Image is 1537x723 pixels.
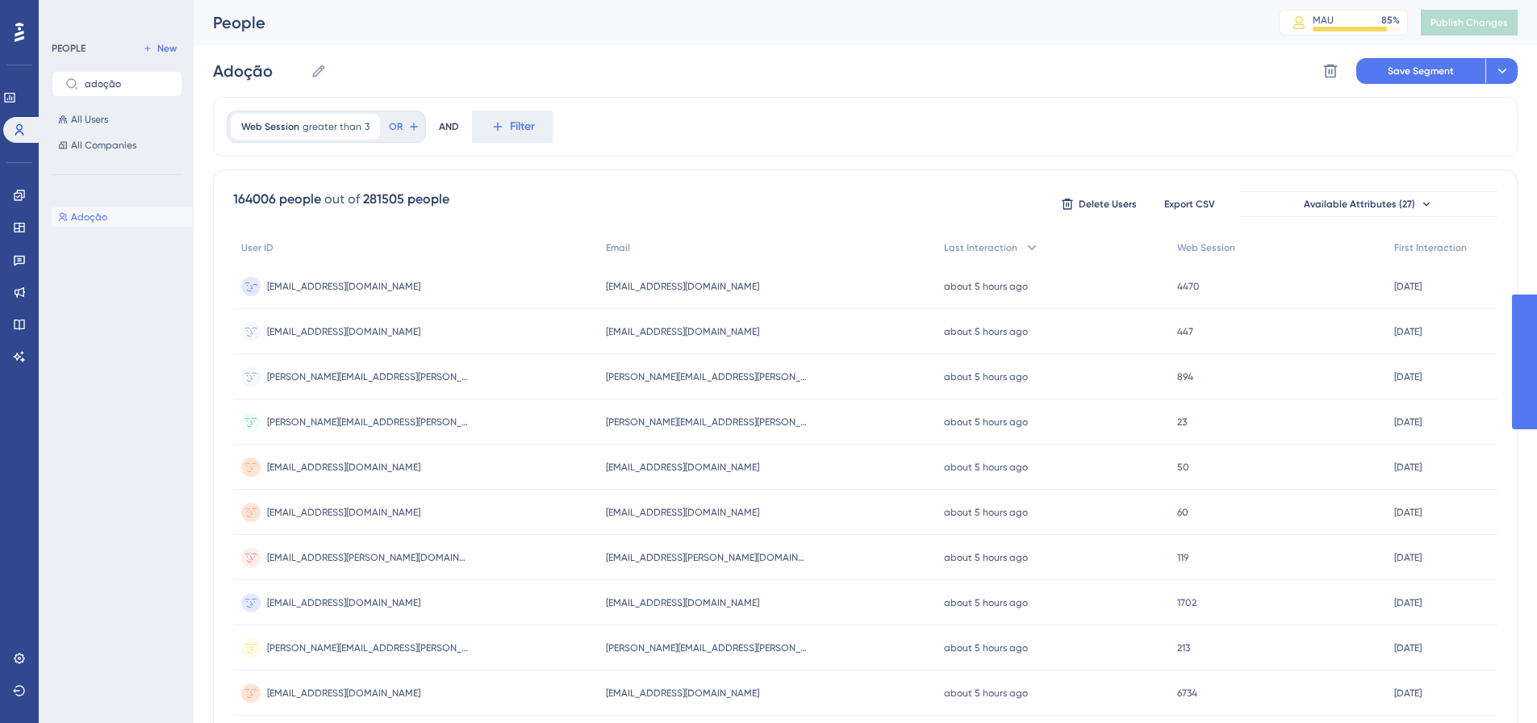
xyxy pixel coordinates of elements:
span: Web Session [1177,241,1235,254]
span: Export CSV [1164,198,1215,211]
span: New [157,42,177,55]
span: Email [606,241,630,254]
button: Available Attributes (27) [1239,191,1497,217]
span: [EMAIL_ADDRESS][DOMAIN_NAME] [606,461,759,474]
span: [PERSON_NAME][EMAIL_ADDRESS][PERSON_NAME][DOMAIN_NAME] [267,370,469,383]
span: 119 [1177,551,1188,564]
span: First Interaction [1394,241,1467,254]
button: All Companies [52,136,182,155]
span: greater than [303,120,361,133]
span: Filter [510,117,535,136]
span: [EMAIL_ADDRESS][PERSON_NAME][DOMAIN_NAME] [267,551,469,564]
span: [EMAIL_ADDRESS][DOMAIN_NAME] [606,280,759,293]
button: OR [386,114,422,140]
span: OR [389,120,403,133]
time: about 5 hours ago [944,687,1028,699]
div: out of [324,190,360,209]
span: [PERSON_NAME][EMAIL_ADDRESS][PERSON_NAME][DOMAIN_NAME] [267,416,469,428]
time: [DATE] [1394,416,1422,428]
span: Publish Changes [1430,16,1508,29]
span: [PERSON_NAME][EMAIL_ADDRESS][PERSON_NAME][DOMAIN_NAME] [606,416,808,428]
span: Available Attributes (27) [1304,198,1415,211]
span: 23 [1177,416,1187,428]
time: [DATE] [1394,371,1422,382]
span: [EMAIL_ADDRESS][DOMAIN_NAME] [267,461,420,474]
button: Publish Changes [1421,10,1518,36]
span: Web Session [241,120,299,133]
span: [EMAIL_ADDRESS][DOMAIN_NAME] [267,280,420,293]
time: about 5 hours ago [944,462,1028,473]
div: 281505 people [363,190,449,209]
span: [EMAIL_ADDRESS][DOMAIN_NAME] [267,506,420,519]
time: [DATE] [1394,597,1422,608]
span: Adoção [71,211,107,224]
button: New [137,39,182,58]
span: 1702 [1177,596,1197,609]
button: All Users [52,110,182,129]
time: about 5 hours ago [944,642,1028,654]
div: 164006 people [233,190,321,209]
time: [DATE] [1394,687,1422,699]
time: [DATE] [1394,326,1422,337]
span: 3 [365,120,370,133]
time: about 5 hours ago [944,507,1028,518]
button: Adoção [52,207,192,227]
span: 447 [1177,325,1193,338]
span: [PERSON_NAME][EMAIL_ADDRESS][PERSON_NAME][DOMAIN_NAME] [606,370,808,383]
span: [EMAIL_ADDRESS][DOMAIN_NAME] [606,325,759,338]
span: All Users [71,113,108,126]
span: 894 [1177,370,1193,383]
time: [DATE] [1394,462,1422,473]
span: All Companies [71,139,136,152]
span: 213 [1177,642,1190,654]
span: Save Segment [1388,65,1454,77]
div: People [213,11,1238,34]
span: [EMAIL_ADDRESS][DOMAIN_NAME] [267,687,420,700]
input: Search [85,78,169,90]
time: [DATE] [1394,642,1422,654]
input: Segment Name [213,60,304,82]
time: about 5 hours ago [944,326,1028,337]
button: Delete Users [1059,191,1139,217]
button: Export CSV [1149,191,1230,217]
button: Filter [472,111,553,143]
span: 6734 [1177,687,1197,700]
span: [EMAIL_ADDRESS][PERSON_NAME][DOMAIN_NAME] [606,551,808,564]
span: [PERSON_NAME][EMAIL_ADDRESS][PERSON_NAME][DOMAIN_NAME] [606,642,808,654]
time: about 5 hours ago [944,281,1028,292]
time: [DATE] [1394,552,1422,563]
iframe: UserGuiding AI Assistant Launcher [1469,659,1518,708]
span: [EMAIL_ADDRESS][DOMAIN_NAME] [606,687,759,700]
span: [EMAIL_ADDRESS][DOMAIN_NAME] [267,596,420,609]
span: [EMAIL_ADDRESS][DOMAIN_NAME] [606,596,759,609]
time: [DATE] [1394,507,1422,518]
time: about 5 hours ago [944,552,1028,563]
span: 60 [1177,506,1188,519]
span: 50 [1177,461,1189,474]
span: Last Interaction [944,241,1017,254]
div: 85 % [1381,14,1400,27]
span: [EMAIL_ADDRESS][DOMAIN_NAME] [267,325,420,338]
div: PEOPLE [52,42,86,55]
time: about 5 hours ago [944,597,1028,608]
span: 4470 [1177,280,1200,293]
time: about 5 hours ago [944,371,1028,382]
time: [DATE] [1394,281,1422,292]
div: MAU [1313,14,1334,27]
span: User ID [241,241,274,254]
button: Save Segment [1356,58,1485,84]
span: [PERSON_NAME][EMAIL_ADDRESS][PERSON_NAME][DOMAIN_NAME] [267,642,469,654]
div: AND [439,111,459,143]
span: [EMAIL_ADDRESS][DOMAIN_NAME] [606,506,759,519]
span: Delete Users [1079,198,1137,211]
time: about 5 hours ago [944,416,1028,428]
